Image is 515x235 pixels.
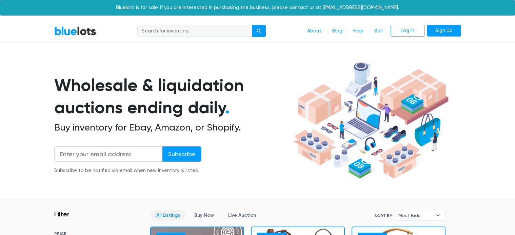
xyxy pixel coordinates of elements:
[54,26,96,36] a: BlueLots
[137,25,253,37] input: Search for inventory
[54,74,290,119] h1: Wholesale & liquidation auctions ending daily
[391,25,424,37] a: Log In
[374,213,392,219] label: Sort By
[348,25,369,38] a: Help
[162,146,201,162] input: Subscribe
[189,210,220,220] a: Buy Now
[54,146,163,162] input: Enter your email address
[398,210,432,220] span: Most Bids
[327,25,348,38] a: Blog
[431,210,445,220] b: ▾
[225,97,230,118] span: .
[302,25,327,38] a: About
[290,59,451,182] img: hero-ee84e7d0318cb26816c560f6b4441b76977f77a177738b4e94f68c95b2b83dbb.png
[427,25,461,37] a: Sign Up
[222,210,262,220] a: Live Auction
[151,210,186,220] a: All Listings
[54,167,201,174] div: Subscribe to be notified via email when new inventory is listed.
[54,210,70,218] h3: Filter
[369,25,388,38] a: Sell
[54,122,290,133] h2: Buy inventory for Ebay, Amazon, or Shopify.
